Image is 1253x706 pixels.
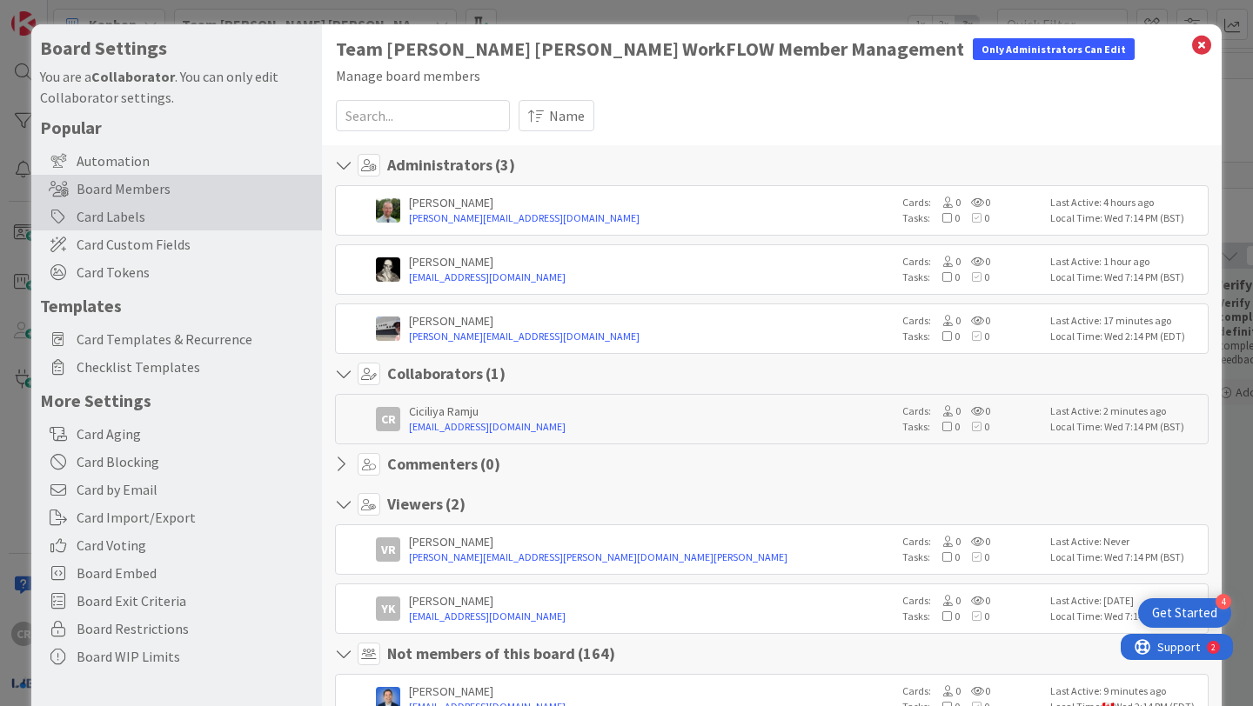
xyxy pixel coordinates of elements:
div: Tasks: [902,419,1042,435]
span: 0 [960,211,989,224]
span: 0 [930,211,960,224]
span: 0 [931,404,961,417]
h4: Board Settings [40,37,313,59]
div: Automation [31,147,322,175]
span: 0 [930,270,960,283]
span: 0 [961,684,990,697]
span: 0 [930,330,960,343]
span: Name [549,105,585,126]
h4: Collaborators [387,364,506,383]
span: Board Exit Criteria [77,590,313,611]
div: Manage board members [336,65,1208,86]
div: Only Administrators Can Edit [973,38,1135,60]
img: jB [376,316,400,341]
span: Card Custom Fields [77,234,313,255]
span: 0 [960,609,989,623]
div: Open Get Started checklist, remaining modules: 4 [1138,598,1231,628]
h4: Viewers [387,495,466,514]
span: 0 [931,594,961,607]
span: 0 [931,255,961,268]
span: ( 3 ) [495,155,515,175]
div: Local Time: Wed 7:14 PM (BST) [1050,549,1203,565]
h5: More Settings [40,390,313,411]
div: Cards: [902,313,1042,329]
span: Card Templates & Recurrence [77,329,313,350]
span: 0 [961,314,990,327]
div: [PERSON_NAME] [409,593,894,609]
img: WS [376,257,400,282]
h4: Not members of this board [387,644,615,663]
div: Cards: [902,534,1042,549]
h4: Commenters [387,455,500,474]
div: Last Active: Never [1050,534,1203,549]
span: ( 0 ) [480,454,500,474]
span: 0 [960,420,989,433]
div: Last Active: [DATE] [1050,593,1203,609]
div: Tasks: [902,210,1042,226]
div: Cards: [902,254,1042,270]
span: 0 [961,594,990,607]
div: You are a . You can only edit Collaborator settings. [40,66,313,108]
div: 2 [90,7,95,21]
div: Card Import/Export [31,503,322,531]
h5: Popular [40,117,313,138]
div: CR [376,407,400,431]
div: Local Time: Wed 7:14 PM (BST) [1050,609,1203,624]
div: Local Time: Wed 7:14 PM (BST) [1050,270,1203,285]
h5: Templates [40,295,313,316]
span: 0 [931,196,961,209]
div: Cards: [902,195,1042,210]
span: ( 2 ) [446,494,466,514]
a: [EMAIL_ADDRESS][DOMAIN_NAME] [409,270,894,285]
img: SH [376,198,400,223]
span: 0 [931,314,961,327]
a: [PERSON_NAME][EMAIL_ADDRESS][PERSON_NAME][DOMAIN_NAME][PERSON_NAME] [409,549,894,565]
span: ( 1 ) [486,363,506,383]
span: 0 [931,535,961,548]
div: [PERSON_NAME] [409,534,894,549]
div: 4 [1216,594,1231,609]
span: 0 [931,684,961,697]
div: Last Active: 17 minutes ago [1050,313,1203,329]
div: VR [376,537,400,562]
div: Cards: [902,683,1042,699]
div: [PERSON_NAME] [409,313,894,329]
div: Cards: [902,403,1042,419]
div: Board WIP Limits [31,643,322,670]
div: Tasks: [902,270,1042,285]
div: Tasks: [902,549,1042,565]
span: 0 [930,420,960,433]
div: Card Aging [31,420,322,448]
div: Board Members [31,175,322,203]
a: [EMAIL_ADDRESS][DOMAIN_NAME] [409,609,894,624]
h4: Administrators [387,156,515,175]
span: 0 [961,535,990,548]
span: 0 [961,404,990,417]
span: Board Restrictions [77,618,313,639]
span: 0 [960,330,989,343]
a: [PERSON_NAME][EMAIL_ADDRESS][DOMAIN_NAME] [409,329,894,344]
span: Support [37,3,79,23]
span: Card Voting [77,535,313,556]
span: Board Embed [77,563,313,583]
input: Search... [336,100,510,131]
div: Card Labels [31,203,322,230]
span: Checklist Templates [77,356,313,377]
span: 0 [930,550,960,563]
span: ( 164 ) [578,643,615,663]
div: Tasks: [902,329,1042,344]
div: Cards: [902,593,1042,609]
h1: Team [PERSON_NAME] [PERSON_NAME] WorkFLOW Member Management [336,38,1208,60]
div: Last Active: 4 hours ago [1050,195,1203,210]
div: Tasks: [902,609,1042,624]
div: Local Time: Wed 7:14 PM (BST) [1050,419,1203,435]
div: Last Active: 2 minutes ago [1050,403,1203,419]
div: Local Time: Wed 2:14 PM (EDT) [1050,329,1203,344]
span: 0 [961,255,990,268]
div: YK [376,596,400,621]
span: 0 [930,609,960,623]
span: Card Tokens [77,262,313,283]
div: Card Blocking [31,448,322,476]
div: Get Started [1152,604,1217,622]
button: Name [519,100,594,131]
